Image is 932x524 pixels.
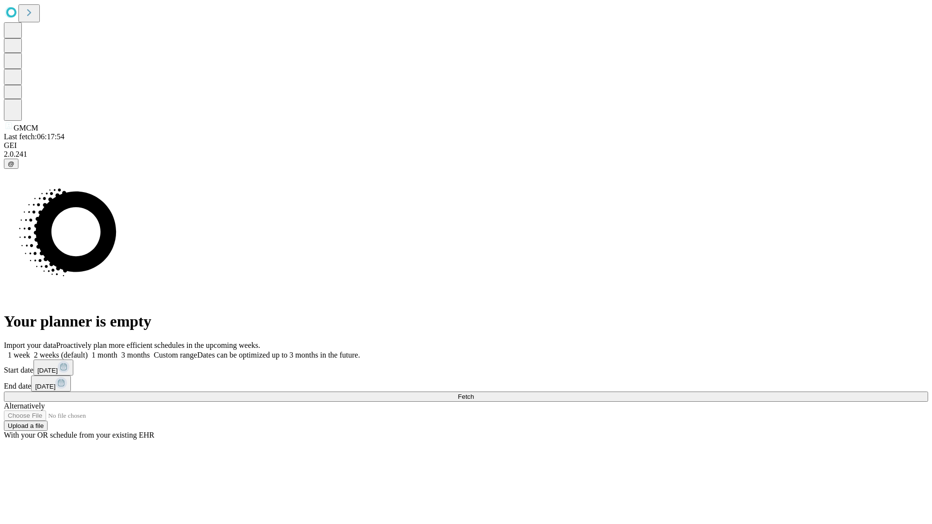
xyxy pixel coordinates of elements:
[37,367,58,374] span: [DATE]
[121,351,150,359] span: 3 months
[8,160,15,167] span: @
[4,159,18,169] button: @
[4,392,928,402] button: Fetch
[4,360,928,376] div: Start date
[92,351,117,359] span: 1 month
[34,351,88,359] span: 2 weeks (default)
[14,124,38,132] span: GMCM
[8,351,30,359] span: 1 week
[4,431,154,439] span: With your OR schedule from your existing EHR
[4,132,65,141] span: Last fetch: 06:17:54
[31,376,71,392] button: [DATE]
[4,312,928,330] h1: Your planner is empty
[4,141,928,150] div: GEI
[4,341,56,349] span: Import your data
[458,393,474,400] span: Fetch
[4,150,928,159] div: 2.0.241
[4,421,48,431] button: Upload a file
[35,383,55,390] span: [DATE]
[56,341,260,349] span: Proactively plan more efficient schedules in the upcoming weeks.
[4,402,45,410] span: Alternatively
[154,351,197,359] span: Custom range
[197,351,360,359] span: Dates can be optimized up to 3 months in the future.
[33,360,73,376] button: [DATE]
[4,376,928,392] div: End date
